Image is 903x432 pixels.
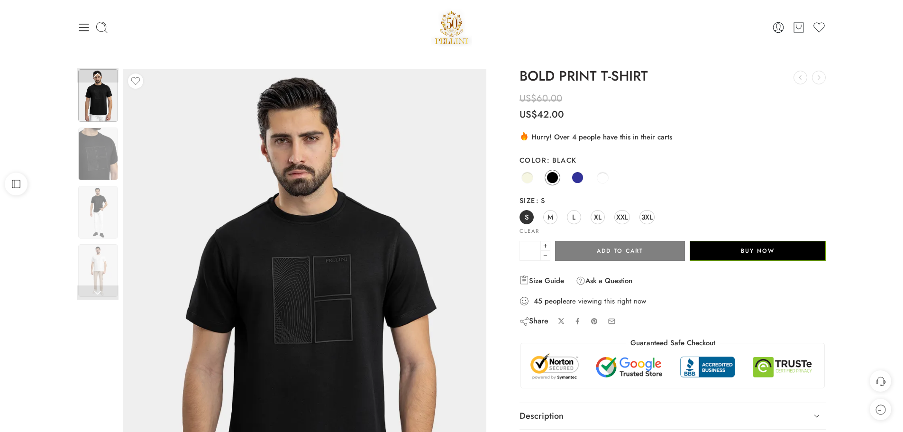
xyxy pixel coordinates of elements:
[591,318,598,325] a: Pin on Pinterest
[608,317,616,325] a: Email to your friends
[812,21,826,34] a: Wishlist
[520,241,541,261] input: Product quantity
[543,210,557,224] a: M
[536,195,546,205] span: S
[520,275,564,286] a: Size Guide
[431,7,472,47] img: Pellini
[547,155,577,165] span: Black
[520,316,548,326] div: Share
[534,296,542,306] strong: 45
[545,296,566,306] strong: people
[520,108,537,121] span: US$
[690,241,826,261] button: Buy Now
[567,210,581,224] a: L
[78,186,118,239] img: New-items40
[520,210,534,224] a: S
[78,69,118,122] img: New-items40
[555,241,685,261] button: Add to cart
[614,210,630,224] a: XXL
[591,210,605,224] a: XL
[520,69,826,84] h1: BOLD PRINT T-SHIRT
[558,318,565,325] a: Share on X
[520,92,537,105] span: US$
[528,353,818,381] img: Trust
[547,211,553,223] span: M
[431,7,472,47] a: Pellini -
[639,210,655,224] a: 3XL
[520,108,564,121] bdi: 42.00
[520,196,826,205] label: Size
[520,156,826,165] label: Color
[772,21,785,34] a: Login / Register
[78,244,118,297] img: New-items40
[616,211,628,223] span: XXL
[594,211,602,223] span: XL
[572,211,575,223] span: L
[626,338,720,348] legend: Guaranteed Safe Checkout
[520,403,826,430] a: Description
[576,275,632,286] a: Ask a Question
[520,296,826,306] div: are viewing this right now
[520,229,539,234] a: Clear options
[525,211,529,223] span: S
[641,211,653,223] span: 3XL
[520,92,562,105] bdi: 60.00
[574,318,581,325] a: Share on Facebook
[520,131,826,142] div: Hurry! Over 4 people have this in their carts
[792,21,805,34] a: Cart
[78,128,118,180] img: New-items40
